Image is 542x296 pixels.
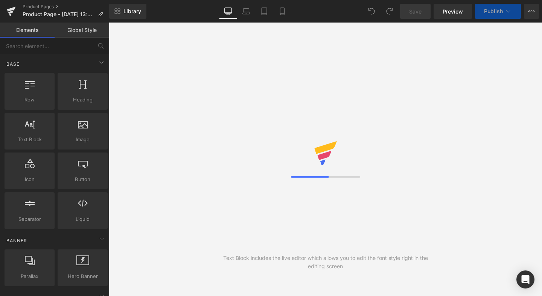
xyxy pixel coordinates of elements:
[6,60,20,68] span: Base
[475,4,521,19] button: Publish
[23,4,109,10] a: Product Pages
[524,4,539,19] button: More
[364,4,379,19] button: Undo
[109,4,146,19] a: New Library
[7,272,52,280] span: Parallax
[23,11,95,17] span: Product Page - [DATE] 13:39:50
[6,237,28,244] span: Banner
[434,4,472,19] a: Preview
[60,175,105,183] span: Button
[516,270,534,288] div: Open Intercom Messenger
[273,4,291,19] a: Mobile
[7,215,52,223] span: Separator
[60,96,105,104] span: Heading
[7,96,52,104] span: Row
[217,254,434,270] div: Text Block includes the live editor which allows you to edit the font style right in the editing ...
[60,272,105,280] span: Hero Banner
[219,4,237,19] a: Desktop
[7,175,52,183] span: Icon
[60,215,105,223] span: Liquid
[382,4,397,19] button: Redo
[443,8,463,15] span: Preview
[255,4,273,19] a: Tablet
[237,4,255,19] a: Laptop
[60,136,105,143] span: Image
[484,8,503,14] span: Publish
[409,8,422,15] span: Save
[55,23,109,38] a: Global Style
[7,136,52,143] span: Text Block
[123,8,141,15] span: Library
